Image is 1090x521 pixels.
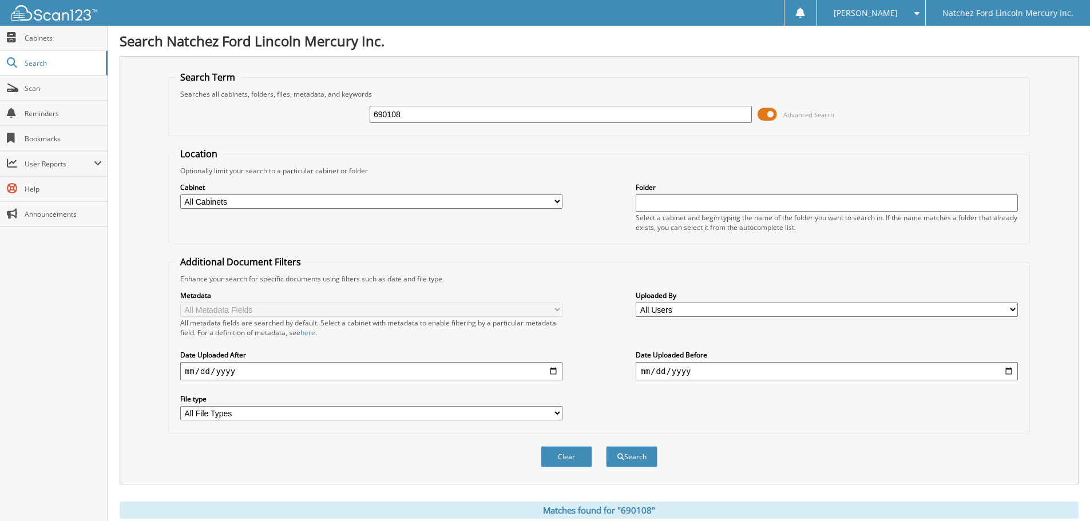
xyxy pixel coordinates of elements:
[942,10,1073,17] span: Natchez Ford Lincoln Mercury Inc.
[783,110,834,119] span: Advanced Search
[120,31,1079,50] h1: Search Natchez Ford Lincoln Mercury Inc.
[636,291,1018,300] label: Uploaded By
[636,182,1018,192] label: Folder
[180,318,562,337] div: All metadata fields are searched by default. Select a cabinet with metadata to enable filtering b...
[180,350,562,360] label: Date Uploaded After
[636,213,1018,232] div: Select a cabinet and begin typing the name of the folder you want to search in. If the name match...
[180,362,562,380] input: start
[25,33,102,43] span: Cabinets
[25,184,102,194] span: Help
[636,362,1018,380] input: end
[175,71,241,83] legend: Search Term
[180,182,562,192] label: Cabinet
[175,256,307,268] legend: Additional Document Filters
[25,83,102,93] span: Scan
[541,446,592,467] button: Clear
[25,109,102,118] span: Reminders
[300,328,315,337] a: here
[175,148,223,160] legend: Location
[175,274,1024,284] div: Enhance your search for specific documents using filters such as date and file type.
[25,134,102,144] span: Bookmarks
[25,58,100,68] span: Search
[25,159,94,169] span: User Reports
[180,394,562,404] label: File type
[175,89,1024,99] div: Searches all cabinets, folders, files, metadata, and keywords
[180,291,562,300] label: Metadata
[25,209,102,219] span: Announcements
[834,10,898,17] span: [PERSON_NAME]
[175,166,1024,176] div: Optionally limit your search to a particular cabinet or folder
[606,446,657,467] button: Search
[636,350,1018,360] label: Date Uploaded Before
[11,5,97,21] img: scan123-logo-white.svg
[120,502,1079,519] div: Matches found for "690108"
